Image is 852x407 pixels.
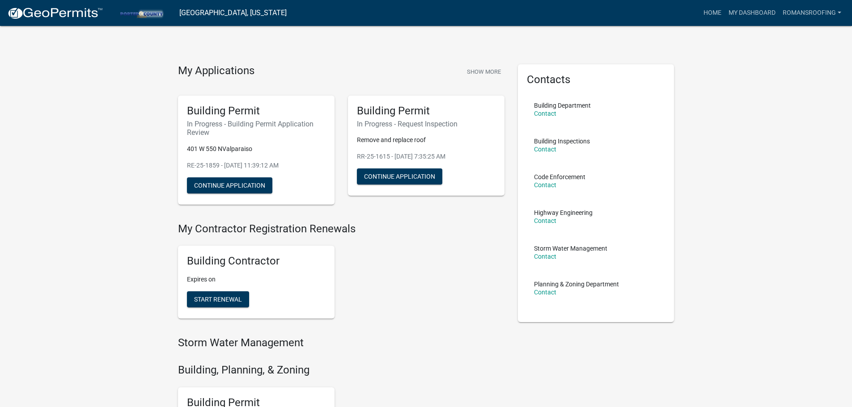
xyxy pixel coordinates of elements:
[178,336,504,349] h4: Storm Water Management
[534,146,556,153] a: Contact
[534,210,593,216] p: Highway Engineering
[779,4,845,21] a: romansroofing
[187,105,326,117] h5: Building Permit
[187,120,326,137] h6: In Progress - Building Permit Application Review
[534,102,591,109] p: Building Department
[194,296,242,303] span: Start Renewal
[534,138,590,144] p: Building Inspections
[178,64,254,78] h4: My Applications
[357,135,496,145] p: Remove and replace roof
[725,4,779,21] a: My Dashboard
[357,168,442,185] button: Continue Application
[534,110,556,117] a: Contact
[187,177,272,193] button: Continue Application
[179,5,287,21] a: [GEOGRAPHIC_DATA], [US_STATE]
[178,222,504,235] h4: My Contractor Registration Renewals
[178,364,504,377] h4: Building, Planning, & Zoning
[357,152,496,161] p: RR-25-1615 - [DATE] 7:35:25 AM
[527,73,665,86] h5: Contacts
[534,253,556,260] a: Contact
[357,120,496,128] h6: In Progress - Request Inspection
[534,281,619,287] p: Planning & Zoning Department
[534,174,585,180] p: Code Enforcement
[187,255,326,268] h5: Building Contractor
[463,64,504,79] button: Show More
[534,245,607,252] p: Storm Water Management
[178,222,504,326] wm-registration-list-section: My Contractor Registration Renewals
[357,105,496,117] h5: Building Permit
[187,275,326,284] p: Expires on
[534,289,556,296] a: Contact
[534,181,556,189] a: Contact
[187,161,326,170] p: RE-25-1859 - [DATE] 11:39:12 AM
[534,217,556,224] a: Contact
[110,7,172,19] img: Porter County, Indiana
[700,4,725,21] a: Home
[187,144,326,154] p: 401 W 550 NValparaiso
[187,291,249,307] button: Start Renewal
